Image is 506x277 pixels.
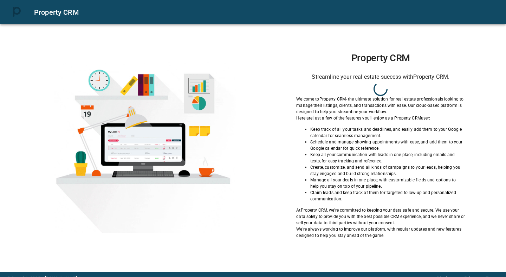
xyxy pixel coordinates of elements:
[296,52,465,64] h1: Property CRM
[296,226,465,239] p: We're always working to improve our platform, with regular updates and new features designed to h...
[310,189,465,202] p: Claim leads and keep track of them for targeted follow-up and personalized communication.
[310,152,465,164] p: Keep all your communication with leads in one place, including emails and texts, for easy trackin...
[34,7,498,18] div: Property CRM
[310,164,465,177] p: Create, customize, and send all kinds of campaigns to your leads, helping you stay engaged and bu...
[296,72,465,82] h6: Streamline your real estate success with Property CRM .
[296,115,465,121] p: Here are just a few of the features you'll enjoy as a Property CRM user:
[296,207,465,226] p: At Property CRM , we're committed to keeping your data safe and secure. We use your data solely t...
[310,126,465,139] p: Keep track of all your tasks and deadlines, and easily add them to your Google calendar for seaml...
[296,96,465,115] p: Welcome to Property CRM - the ultimate solution for real estate professionals looking to manage t...
[310,177,465,189] p: Manage all your deals in one place, with customizable fields and options to help you stay on top ...
[310,139,465,152] p: Schedule and manage showing appointments with ease, and add them to your Google calendar for quic...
